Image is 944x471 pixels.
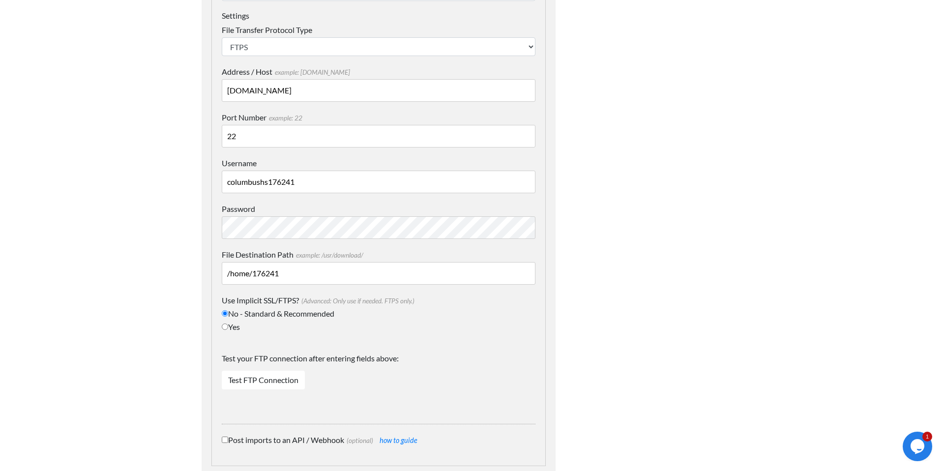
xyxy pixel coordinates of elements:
input: No - Standard & Recommended [222,310,228,317]
span: example: [DOMAIN_NAME] [272,68,350,76]
iframe: chat widget [903,432,934,461]
label: Post imports to an API / Webhook [222,434,535,446]
label: File Transfer Protocol Type [222,24,535,36]
label: File Destination Path [222,249,535,261]
label: Address / Host [222,66,535,78]
a: Test FTP Connection [222,371,305,389]
span: (optional) [344,437,373,444]
span: (Advanced: Only use if needed. FTPS only.) [299,297,414,305]
input: Post imports to an API / Webhook(optional) how to guide [222,437,228,443]
h6: Settings [222,11,535,20]
span: example: /usr/download/ [294,251,363,259]
label: Username [222,157,535,169]
label: Test your FTP connection after entering fields above: [222,353,535,369]
input: Yes [222,324,228,330]
label: Password [222,203,535,215]
label: Use Implicit SSL/FTPS? [222,294,535,306]
label: No - Standard & Recommended [222,308,535,320]
a: how to guide [380,436,417,444]
span: example: 22 [266,114,302,122]
label: Yes [222,321,535,333]
label: Port Number [222,112,535,123]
